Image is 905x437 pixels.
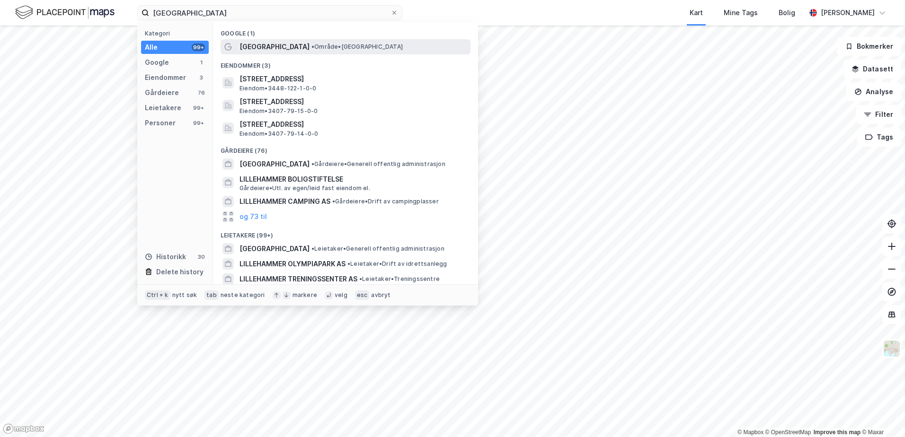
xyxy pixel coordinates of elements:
[240,107,318,115] span: Eiendom • 3407-79-15-0-0
[347,260,447,268] span: Leietaker • Drift av idrettsanlegg
[145,87,179,98] div: Gårdeiere
[213,224,478,241] div: Leietakere (99+)
[3,423,44,434] a: Mapbox homepage
[821,7,875,18] div: [PERSON_NAME]
[347,260,350,267] span: •
[240,158,310,170] span: [GEOGRAPHIC_DATA]
[814,429,861,436] a: Improve this map
[172,291,197,299] div: nytt søk
[240,196,330,207] span: LILLEHAMMER CAMPING AS
[240,258,346,270] span: LILLEHAMMER OLYMPIAPARK AS
[359,275,362,282] span: •
[145,251,186,262] div: Historikk
[335,291,347,299] div: velg
[15,4,115,21] img: logo.f888ab2527a4732fd821a326f86c7f29.svg
[856,105,901,124] button: Filter
[240,174,467,185] span: LILLEHAMMER BOLIGSTIFTELSE
[311,245,444,253] span: Leietaker • Generell offentlig administrasjon
[145,42,158,53] div: Alle
[197,89,205,96] div: 76
[213,140,478,157] div: Gårdeiere (76)
[240,130,318,138] span: Eiendom • 3407-79-14-0-0
[240,96,467,107] span: [STREET_ADDRESS]
[156,266,204,278] div: Delete history
[240,243,310,254] span: [GEOGRAPHIC_DATA]
[765,429,811,436] a: OpenStreetMap
[858,392,905,437] div: Kontrollprogram for chat
[240,85,316,92] span: Eiendom • 3448-122-1-0-0
[145,57,169,68] div: Google
[204,290,219,300] div: tab
[311,245,314,252] span: •
[145,102,181,114] div: Leietakere
[332,198,439,205] span: Gårdeiere • Drift av campingplasser
[240,184,370,192] span: Gårdeiere • Utl. av egen/leid fast eiendom el.
[332,198,335,205] span: •
[145,30,209,37] div: Kategori
[371,291,390,299] div: avbryt
[197,253,205,261] div: 30
[311,160,314,167] span: •
[359,275,440,283] span: Leietaker • Treningssentre
[837,37,901,56] button: Bokmerker
[724,7,758,18] div: Mine Tags
[883,340,901,358] img: Z
[690,7,703,18] div: Kart
[192,104,205,112] div: 99+
[311,43,403,51] span: Område • [GEOGRAPHIC_DATA]
[355,290,370,300] div: esc
[145,290,170,300] div: Ctrl + k
[145,72,186,83] div: Eiendommer
[213,54,478,71] div: Eiendommer (3)
[240,211,267,222] button: og 73 til
[311,43,314,50] span: •
[149,6,390,20] input: Søk på adresse, matrikkel, gårdeiere, leietakere eller personer
[197,59,205,66] div: 1
[145,117,176,129] div: Personer
[737,429,763,436] a: Mapbox
[192,119,205,127] div: 99+
[857,128,901,147] button: Tags
[240,273,357,285] span: LILLEHAMMER TRENINGSSENTER AS
[293,291,317,299] div: markere
[213,22,478,39] div: Google (1)
[779,7,795,18] div: Bolig
[240,41,310,52] span: [GEOGRAPHIC_DATA]
[858,392,905,437] iframe: Chat Widget
[843,60,901,79] button: Datasett
[197,74,205,81] div: 3
[311,160,445,168] span: Gårdeiere • Generell offentlig administrasjon
[846,82,901,101] button: Analyse
[192,44,205,51] div: 99+
[240,73,467,85] span: [STREET_ADDRESS]
[221,291,265,299] div: neste kategori
[240,119,467,130] span: [STREET_ADDRESS]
